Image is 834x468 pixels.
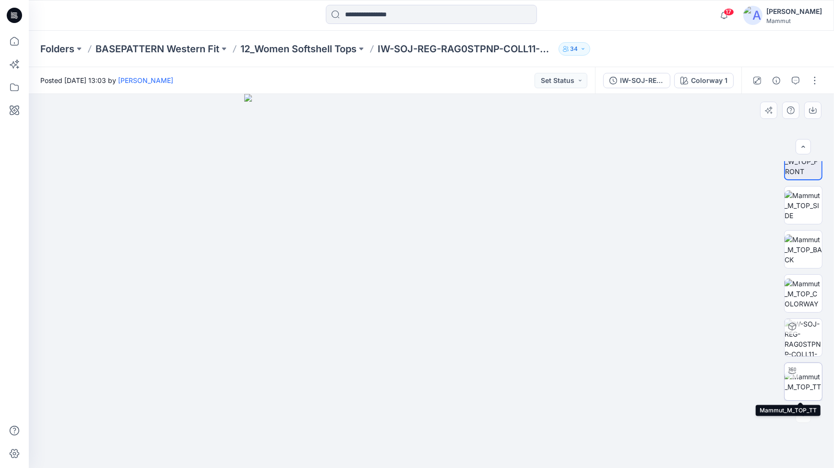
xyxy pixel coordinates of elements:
[785,319,822,356] img: IW-SOJ-REG-RAG0STPNP-COLL11-SS27 Colorway 1
[766,6,822,17] div: [PERSON_NAME]
[118,76,173,84] a: [PERSON_NAME]
[244,94,619,468] img: eyJhbGciOiJIUzI1NiIsImtpZCI6IjAiLCJzbHQiOiJzZXMiLCJ0eXAiOiJKV1QifQ.eyJkYXRhIjp7InR5cGUiOiJzdG9yYW...
[769,73,784,88] button: Details
[724,8,734,16] span: 17
[785,279,822,309] img: Mammut_M_TOP_COLORWAY
[785,372,822,392] img: Mammut_M_TOP_TT
[674,73,734,88] button: Colorway 1
[785,234,822,265] img: Mammut_M_TOP_BACK
[603,73,670,88] button: IW-SOJ-REG-RAG0STPNP-COLL11-SS27
[559,42,590,56] button: 34
[571,44,578,54] p: 34
[378,42,555,56] p: IW-SOJ-REG-RAG0STPNP-COLL11-SS27
[40,75,173,85] span: Posted [DATE] 13:03 by
[743,6,763,25] img: avatar
[766,17,822,24] div: Mammut
[95,42,219,56] a: BASEPATTERN Western Fit
[40,42,74,56] a: Folders
[240,42,357,56] a: 12_Women Softshell Tops
[785,190,822,221] img: Mammut_M_TOP_SIDE
[785,146,822,176] img: Mammut_W_TOP_FRONT
[620,75,664,86] div: IW-SOJ-REG-RAG0STPNP-COLL11-SS27
[691,75,727,86] div: Colorway 1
